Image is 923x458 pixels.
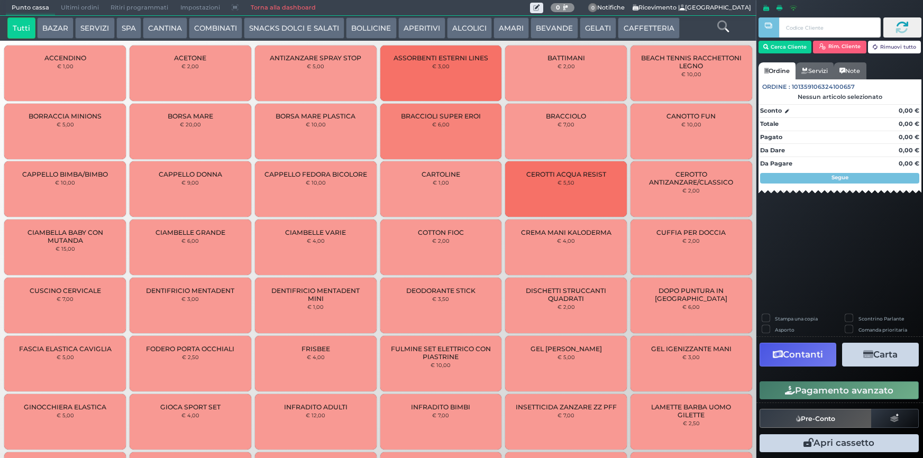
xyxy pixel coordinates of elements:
[244,17,344,39] button: SNACKS DOLCI E SALATI
[858,326,907,333] label: Comanda prioritaria
[181,63,199,69] small: € 2,00
[181,296,199,302] small: € 3,00
[639,170,743,186] span: CEROTTO ANTIZANZARE/CLASSICO
[13,228,117,244] span: CIAMBELLA BABY CON MUTANDA
[531,17,578,39] button: BEVANDE
[182,354,199,360] small: € 2,50
[431,362,451,368] small: € 10,00
[556,4,560,11] b: 0
[842,343,919,367] button: Carta
[159,170,222,178] span: CAPPELLO DONNA
[307,304,324,310] small: € 1,00
[813,41,866,53] button: Rim. Cliente
[682,354,700,360] small: € 3,00
[160,403,221,411] span: GIOCA SPORT SET
[307,63,324,69] small: € 5,00
[264,170,367,178] span: CAPPELLO FEDORA BICOLORE
[411,403,470,411] span: INFRADITO BIMBI
[57,121,74,127] small: € 5,00
[760,106,782,115] strong: Sconto
[760,343,836,367] button: Contanti
[758,93,921,100] div: Nessun articolo selezionato
[307,237,325,244] small: € 4,00
[558,304,575,310] small: € 2,00
[899,133,919,141] strong: 0,00 €
[760,160,792,167] strong: Da Pagare
[181,179,199,186] small: € 9,00
[558,412,574,418] small: € 7,00
[22,170,108,178] span: CAPPELLO BIMBA/BIMBO
[558,121,574,127] small: € 7,00
[580,17,616,39] button: GELATI
[656,228,726,236] span: CUFFIA PER DOCCIA
[899,107,919,114] strong: 0,00 €
[143,17,187,39] button: CANTINA
[55,179,75,186] small: € 10,00
[24,403,106,411] span: GINOCCHIERA ELASTICA
[285,228,346,236] span: CIAMBELLE VARIE
[682,237,700,244] small: € 2,00
[6,1,55,15] span: Punto cassa
[181,237,199,244] small: € 6,00
[547,54,585,62] span: BATTIMANI
[306,179,326,186] small: € 10,00
[762,83,790,91] span: Ordine :
[422,170,460,178] span: CARTOLINE
[666,112,716,120] span: CANOTTO FUN
[831,174,848,181] strong: Segue
[775,326,794,333] label: Asporto
[760,120,779,127] strong: Totale
[758,62,796,79] a: Ordine
[651,345,732,353] span: GEL IGENIZZANTE MANI
[307,354,325,360] small: € 4,00
[779,17,880,38] input: Codice Cliente
[57,354,74,360] small: € 5,00
[116,17,141,39] button: SPA
[433,179,449,186] small: € 1,00
[639,403,743,419] span: LAMETTE BARBA UOMO GILETTE
[306,121,326,127] small: € 10,00
[899,146,919,154] strong: 0,00 €
[44,54,86,62] span: ACCENDINO
[683,420,700,426] small: € 2,50
[181,412,199,418] small: € 4,00
[56,245,75,252] small: € 15,00
[189,17,242,39] button: COMBINATI
[618,17,679,39] button: CAFFETTERIA
[858,315,904,322] label: Scontrino Parlante
[432,63,450,69] small: € 3,00
[494,17,529,39] button: AMARI
[639,287,743,303] span: DOPO PUNTURA IN [GEOGRAPHIC_DATA]
[682,304,700,310] small: € 6,00
[105,1,174,15] span: Ritiri programmati
[180,121,201,127] small: € 20,00
[306,412,325,418] small: € 12,00
[75,17,114,39] button: SERVIZI
[55,1,105,15] span: Ultimi ordini
[899,160,919,167] strong: 0,00 €
[792,83,855,91] span: 101359106324100657
[775,315,818,322] label: Stampa una copia
[557,237,575,244] small: € 4,00
[346,17,396,39] button: BOLLICINE
[432,121,450,127] small: € 6,00
[558,179,574,186] small: € 5,50
[57,412,74,418] small: € 5,00
[284,403,348,411] span: INFRADITO ADULTI
[146,345,234,353] span: FODERO PORTA OCCHIALI
[168,112,213,120] span: BORSA MARE
[796,62,834,79] a: Servizi
[19,345,112,353] span: FASCIA ELASTICA CAVIGLIA
[868,41,921,53] button: Rimuovi tutto
[432,296,449,302] small: € 3,50
[558,354,575,360] small: € 5,00
[432,237,450,244] small: € 2,00
[758,41,812,53] button: Cerca Cliente
[389,345,492,361] span: FULMINE SET ELETTRICO CON PIASTRINE
[7,17,35,39] button: Tutti
[270,54,361,62] span: ANTIZANZARE SPRAY STOP
[398,17,445,39] button: APERITIVI
[681,71,701,77] small: € 10,00
[37,17,74,39] button: BAZAR
[546,112,586,120] span: BRACCIOLO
